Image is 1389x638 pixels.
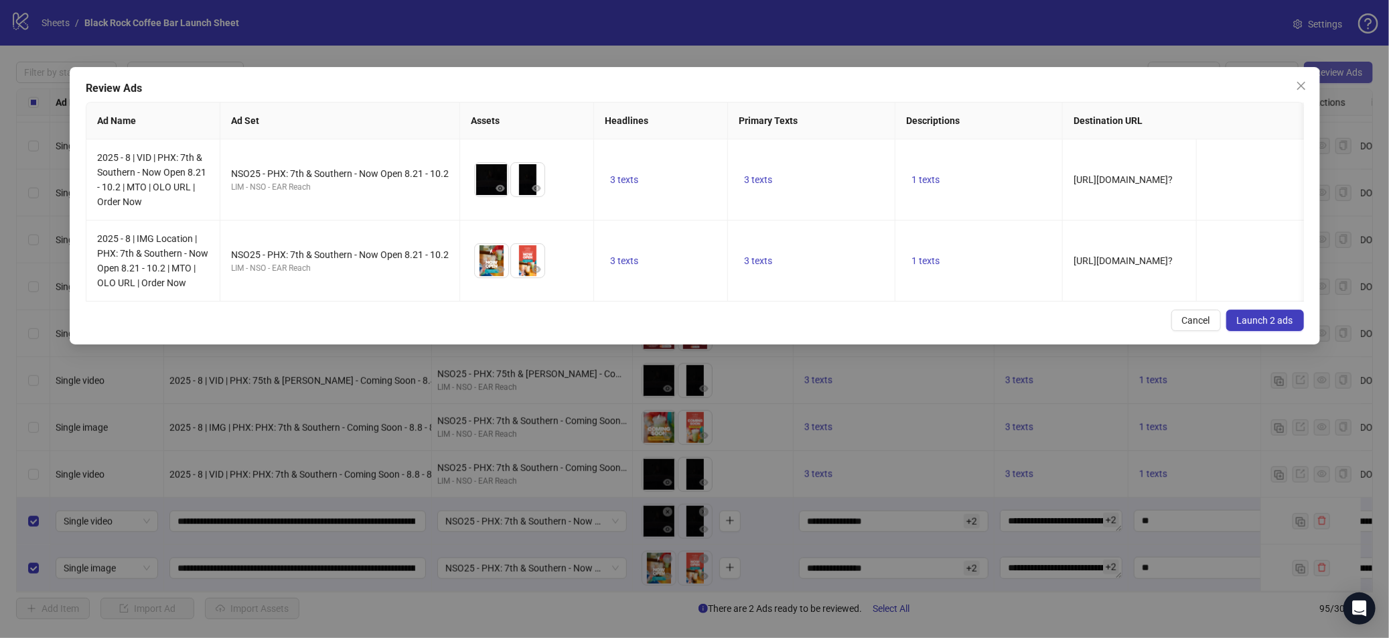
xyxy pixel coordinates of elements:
div: NSO25 - PHX: 7th & Southern - Now Open 8.21 - 10.2 [231,247,449,262]
button: 3 texts [605,172,644,188]
button: 1 texts [906,172,945,188]
span: eye [496,265,505,274]
button: Preview [492,180,508,196]
span: Launch 2 ads [1236,315,1293,326]
th: Destination URL [1063,103,1327,139]
div: Open Intercom Messenger [1343,592,1376,625]
span: eye [496,184,505,193]
div: LIM - NSO - EAR Reach [231,181,449,194]
th: Headlines [594,103,728,139]
div: NSO25 - PHX: 7th & Southern - Now Open 8.21 - 10.2 [231,166,449,181]
th: Ad Name [86,103,220,139]
button: Preview [492,261,508,277]
span: eye [532,184,541,193]
span: 3 texts [610,174,638,185]
span: Cancel [1181,315,1210,326]
button: Cancel [1171,310,1220,331]
img: Asset 1 [475,244,508,277]
span: [URL][DOMAIN_NAME]? [1074,255,1173,266]
button: Close [1290,75,1311,97]
span: 3 texts [610,255,638,266]
th: Descriptions [895,103,1063,139]
span: [URL][DOMAIN_NAME]? [1074,174,1173,185]
button: 3 texts [739,253,778,269]
span: 3 texts [744,255,772,266]
span: 2025 - 8 | VID | PHX: 7th & Southern - Now Open 8.21 - 10.2 | MTO | OLO URL | Order Now [97,152,206,207]
th: Primary Texts [728,103,895,139]
span: eye [532,265,541,274]
span: 3 texts [744,174,772,185]
img: Asset 1 [475,163,508,196]
img: Asset 2 [511,244,544,277]
button: 3 texts [605,253,644,269]
th: Assets [460,103,594,139]
div: Review Ads [86,80,1304,97]
div: LIM - NSO - EAR Reach [231,262,449,275]
button: 3 texts [739,172,778,188]
span: 1 texts [911,174,940,185]
button: Launch 2 ads [1226,310,1303,331]
th: Ad Set [220,103,460,139]
img: Asset 2 [511,163,544,196]
button: 1 texts [906,253,945,269]
button: Preview [528,261,544,277]
span: 2025 - 8 | IMG Location | PHX: 7th & Southern - Now Open 8.21 - 10.2 | MTO | OLO URL | Order Now [97,233,208,288]
span: 1 texts [911,255,940,266]
button: Preview [528,180,544,196]
span: close [1295,80,1306,91]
